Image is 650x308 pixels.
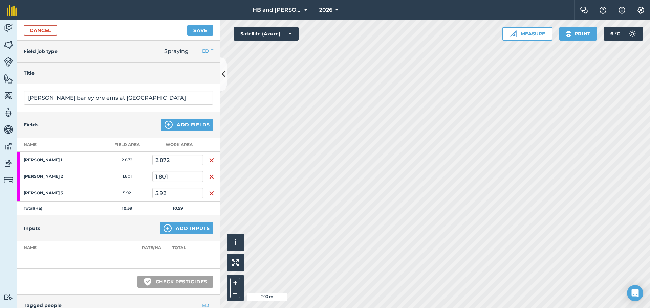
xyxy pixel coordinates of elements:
[4,294,13,301] img: svg+xml;base64,PD94bWwgdmVyc2lvbj0iMS4wIiBlbmNvZGluZz0idXRmLTgiPz4KPCEtLSBHZW5lcmF0b3I6IEFkb2JlIE...
[187,25,213,36] button: Save
[102,152,152,168] td: 2.872
[4,175,13,185] img: svg+xml;base64,PD94bWwgdmVyc2lvbj0iMS4wIiBlbmNvZGluZz0idXRmLTgiPz4KPCEtLSBHZW5lcmF0b3I6IEFkb2JlIE...
[202,47,213,55] button: EDIT
[4,124,13,135] img: svg+xml;base64,PD94bWwgdmVyc2lvbj0iMS4wIiBlbmNvZGluZz0idXRmLTgiPz4KPCEtLSBHZW5lcmF0b3I6IEFkb2JlIE...
[4,108,13,118] img: svg+xml;base64,PD94bWwgdmVyc2lvbj0iMS4wIiBlbmNvZGluZz0idXRmLTgiPz4KPCEtLSBHZW5lcmF0b3I6IEFkb2JlIE...
[619,6,625,14] img: svg+xml;base64,PHN2ZyB4bWxucz0iaHR0cDovL3d3dy53My5vcmcvMjAwMC9zdmciIHdpZHRoPSIxNyIgaGVpZ2h0PSIxNy...
[565,30,572,38] img: svg+xml;base64,PHN2ZyB4bWxucz0iaHR0cDovL3d3dy53My5vcmcvMjAwMC9zdmciIHdpZHRoPSIxOSIgaGVpZ2h0PSIyNC...
[209,156,214,164] img: svg+xml;base64,PHN2ZyB4bWxucz0iaHR0cDovL3d3dy53My5vcmcvMjAwMC9zdmciIHdpZHRoPSIxNiIgaGVpZ2h0PSIyNC...
[164,224,172,232] img: svg+xml;base64,PHN2ZyB4bWxucz0iaHR0cDovL3d3dy53My5vcmcvMjAwMC9zdmciIHdpZHRoPSIxNCIgaGVpZ2h0PSIyNC...
[17,241,85,255] th: Name
[4,74,13,84] img: svg+xml;base64,PHN2ZyB4bWxucz0iaHR0cDovL3d3dy53My5vcmcvMjAwMC9zdmciIHdpZHRoPSI1NiIgaGVpZ2h0PSI2MC...
[580,7,588,14] img: Two speech bubbles overlapping with the left bubble in the forefront
[4,158,13,168] img: svg+xml;base64,PD94bWwgdmVyc2lvbj0iMS4wIiBlbmNvZGluZz0idXRmLTgiPz4KPCEtLSBHZW5lcmF0b3I6IEFkb2JlIE...
[627,285,643,301] div: Open Intercom Messenger
[209,173,214,181] img: svg+xml;base64,PHN2ZyB4bWxucz0iaHR0cDovL3d3dy53My5vcmcvMjAwMC9zdmciIHdpZHRoPSIxNiIgaGVpZ2h0PSIyNC...
[209,189,214,197] img: svg+xml;base64,PHN2ZyB4bWxucz0iaHR0cDovL3d3dy53My5vcmcvMjAwMC9zdmciIHdpZHRoPSIxNiIgaGVpZ2h0PSIyNC...
[24,174,77,179] strong: [PERSON_NAME] 2
[230,288,240,298] button: –
[24,48,58,55] h4: Field job type
[102,138,152,152] th: Field Area
[232,259,239,266] img: Four arrows, one pointing top left, one top right, one bottom right and the last bottom left
[253,6,301,14] span: HB and [PERSON_NAME]
[24,25,57,36] a: Cancel
[604,27,643,41] button: 6 °C
[510,30,517,37] img: Ruler icon
[637,7,645,14] img: A cog icon
[230,278,240,288] button: +
[122,206,132,211] strong: 10.59
[626,27,639,41] img: svg+xml;base64,PD94bWwgdmVyc2lvbj0iMS4wIiBlbmNvZGluZz0idXRmLTgiPz4KPCEtLSBHZW5lcmF0b3I6IEFkb2JlIE...
[227,234,244,251] button: i
[502,27,552,41] button: Measure
[559,27,597,41] button: Print
[139,241,164,255] th: Rate/ Ha
[139,255,164,269] td: —
[85,255,112,269] td: —
[24,224,40,232] h4: Inputs
[17,255,85,269] td: —
[161,119,213,131] button: Add Fields
[165,121,173,129] img: svg+xml;base64,PHN2ZyB4bWxucz0iaHR0cDovL3d3dy53My5vcmcvMjAwMC9zdmciIHdpZHRoPSIxNCIgaGVpZ2h0PSIyNC...
[234,27,299,41] button: Satellite (Azure)
[24,121,38,128] h4: Fields
[234,238,236,246] span: i
[24,190,77,196] strong: [PERSON_NAME] 3
[7,5,17,16] img: fieldmargin Logo
[164,241,203,255] th: Total
[4,23,13,33] img: svg+xml;base64,PD94bWwgdmVyc2lvbj0iMS4wIiBlbmNvZGluZz0idXRmLTgiPz4KPCEtLSBHZW5lcmF0b3I6IEFkb2JlIE...
[164,255,203,269] td: —
[610,27,620,41] span: 6 ° C
[599,7,607,14] img: A question mark icon
[102,168,152,185] td: 1.801
[160,222,213,234] button: Add Inputs
[173,206,183,211] strong: 10.59
[4,141,13,151] img: svg+xml;base64,PD94bWwgdmVyc2lvbj0iMS4wIiBlbmNvZGluZz0idXRmLTgiPz4KPCEtLSBHZW5lcmF0b3I6IEFkb2JlIE...
[4,40,13,50] img: svg+xml;base64,PHN2ZyB4bWxucz0iaHR0cDovL3d3dy53My5vcmcvMjAwMC9zdmciIHdpZHRoPSI1NiIgaGVpZ2h0PSI2MC...
[102,185,152,202] td: 5.92
[164,48,189,54] span: Spraying
[319,6,332,14] span: 2026
[24,157,77,163] strong: [PERSON_NAME] 1
[4,91,13,101] img: svg+xml;base64,PHN2ZyB4bWxucz0iaHR0cDovL3d3dy53My5vcmcvMjAwMC9zdmciIHdpZHRoPSI1NiIgaGVpZ2h0PSI2MC...
[24,69,213,77] h4: Title
[137,276,213,288] button: Check pesticides
[24,206,42,211] strong: Total ( Ha )
[4,57,13,67] img: svg+xml;base64,PD94bWwgdmVyc2lvbj0iMS4wIiBlbmNvZGluZz0idXRmLTgiPz4KPCEtLSBHZW5lcmF0b3I6IEFkb2JlIE...
[17,138,102,152] th: Name
[24,91,213,105] input: What needs doing?
[152,138,203,152] th: Work area
[112,255,139,269] td: —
